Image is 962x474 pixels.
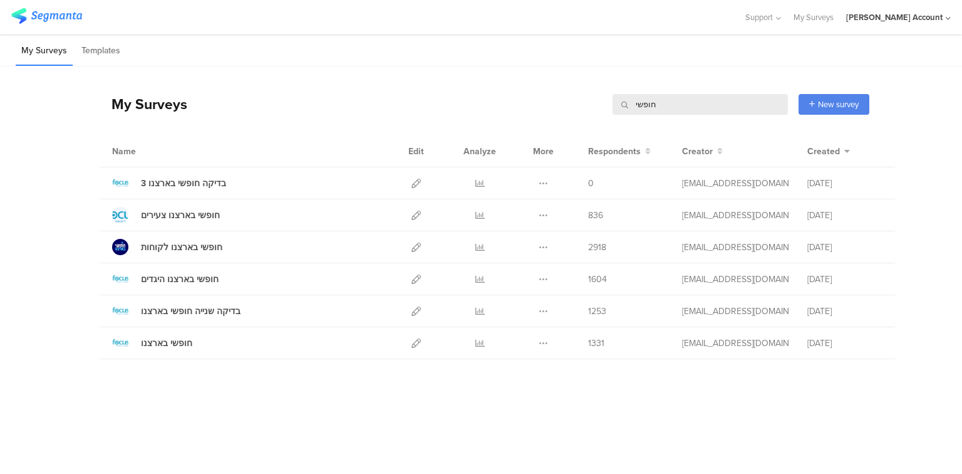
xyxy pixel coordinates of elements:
a: 3 בדיקה חופשי בארצנו [112,175,226,191]
span: Support [745,11,773,23]
div: odelya@ifocus-r.com [682,209,789,222]
li: Templates [76,36,126,66]
div: 3 בדיקה חופשי בארצנו [141,177,226,190]
span: 1253 [588,305,606,318]
div: Name [112,145,187,158]
span: Creator [682,145,713,158]
div: Analyze [461,135,499,167]
a: חופשי בארצנו צעירים [112,207,220,223]
div: [DATE] [807,209,882,222]
div: [DATE] [807,177,882,190]
span: 836 [588,209,603,222]
a: חופשי בארצנו [112,335,192,351]
div: My Surveys [99,93,187,115]
div: חופשי בארצנו צעירים [141,209,220,222]
div: More [530,135,557,167]
div: odelya@ifocus-r.com [682,177,789,190]
span: 0 [588,177,594,190]
a: בדיקה שנייה חופשי בארצנו [112,303,240,319]
div: בדיקה שנייה חופשי בארצנו [141,305,240,318]
img: segmanta logo [11,8,82,24]
div: odelya@ifocus-r.com [682,273,789,286]
span: 1331 [588,337,604,350]
span: New survey [818,98,859,110]
li: My Surveys [16,36,73,66]
span: 2918 [588,241,606,254]
div: [DATE] [807,273,882,286]
span: Created [807,145,840,158]
div: odelya@ifocus-r.com [682,337,789,350]
span: Respondents [588,145,641,158]
div: [DATE] [807,305,882,318]
span: 1604 [588,273,607,286]
a: חופשי בארצנו היגדים [112,271,219,287]
button: Created [807,145,850,158]
div: [DATE] [807,241,882,254]
div: Edit [403,135,430,167]
div: [DATE] [807,337,882,350]
button: Respondents [588,145,651,158]
div: חופשי בארצנו [141,337,192,350]
div: חופשי בארצנו לקוחות [141,241,222,254]
button: Creator [682,145,723,158]
div: odelya@ifocus-r.com [682,305,789,318]
div: חופשי בארצנו היגדים [141,273,219,286]
div: [PERSON_NAME] Account [846,11,943,23]
input: Survey Name, Creator... [613,94,788,115]
a: חופשי בארצנו לקוחות [112,239,222,255]
div: odelya@ifocus-r.com [682,241,789,254]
